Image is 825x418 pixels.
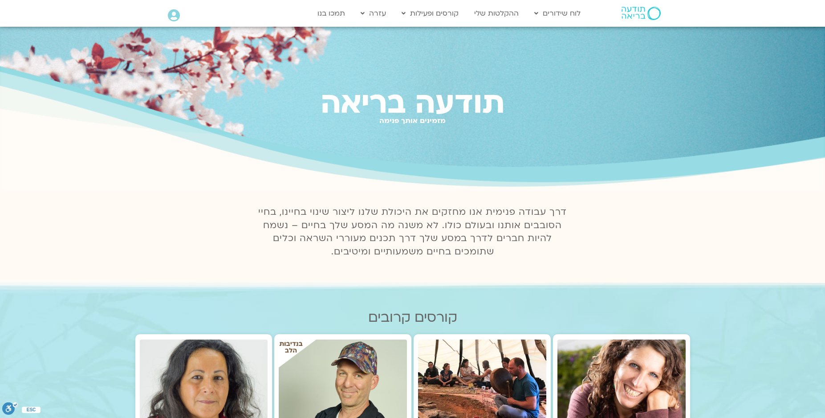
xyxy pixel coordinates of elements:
h2: קורסים קרובים [135,310,690,325]
img: תודעה בריאה [622,7,661,20]
a: תמכו בנו [313,5,350,22]
a: עזרה [356,5,390,22]
p: דרך עבודה פנימית אנו מחזקים את היכולת שלנו ליצור שינוי בחיינו, בחיי הסובבים אותנו ובעולם כולו. לא... [253,205,572,259]
a: קורסים ופעילות [397,5,463,22]
a: לוח שידורים [530,5,585,22]
a: ההקלטות שלי [470,5,523,22]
